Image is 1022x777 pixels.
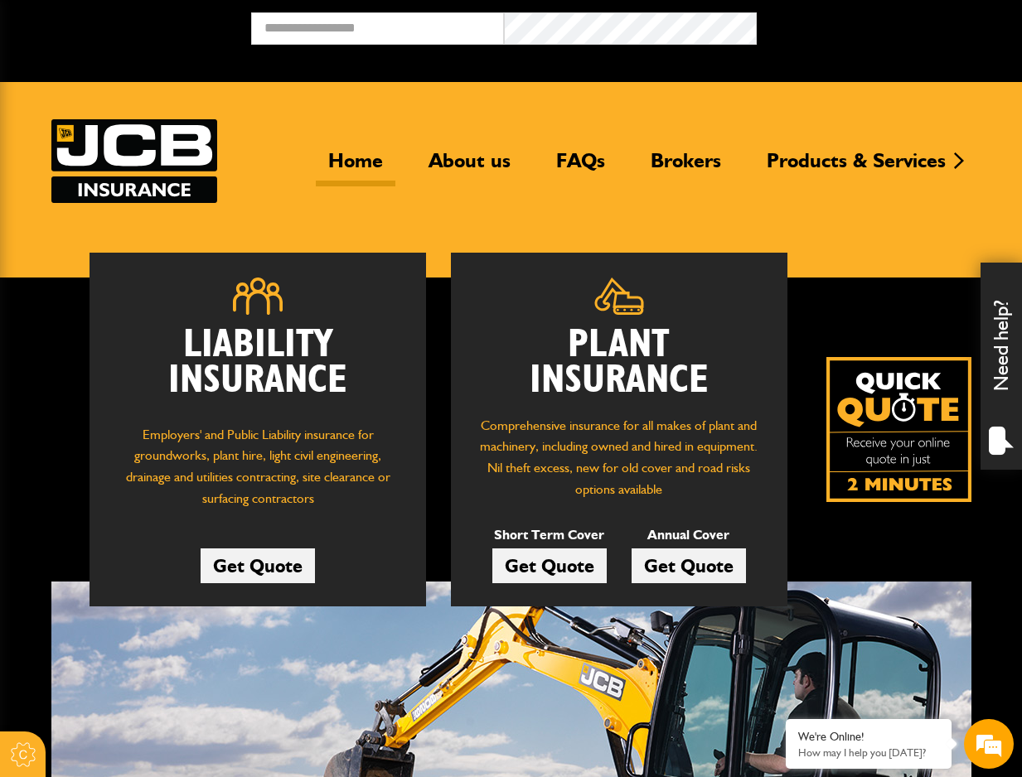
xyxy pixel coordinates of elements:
[114,424,401,518] p: Employers' and Public Liability insurance for groundworks, plant hire, light civil engineering, d...
[316,148,395,186] a: Home
[544,148,618,186] a: FAQs
[632,524,746,546] p: Annual Cover
[476,415,763,499] p: Comprehensive insurance for all makes of plant and machinery, including owned and hired in equipm...
[638,148,734,186] a: Brokers
[798,730,939,744] div: We're Online!
[51,119,217,203] a: JCB Insurance Services
[632,548,746,583] a: Get Quote
[492,548,607,583] a: Get Quote
[826,357,971,502] img: Quick Quote
[476,327,763,398] h2: Plant Insurance
[757,12,1010,38] button: Broker Login
[492,524,607,546] p: Short Term Cover
[826,357,971,502] a: Get your insurance quote isn just 2-minutes
[981,263,1022,470] div: Need help?
[754,148,958,186] a: Products & Services
[51,119,217,203] img: JCB Insurance Services logo
[416,148,523,186] a: About us
[798,746,939,759] p: How may I help you today?
[201,548,315,583] a: Get Quote
[114,327,401,408] h2: Liability Insurance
